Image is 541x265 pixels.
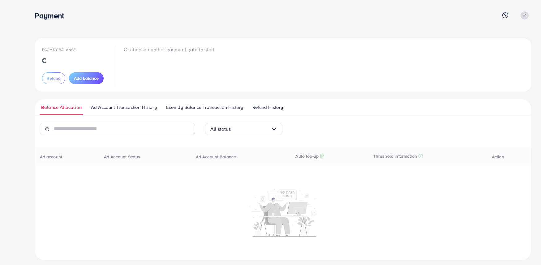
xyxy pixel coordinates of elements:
[252,104,283,111] span: Refund History
[91,104,157,111] span: Ad Account Transaction History
[69,72,104,84] button: Add balance
[47,75,61,81] span: Refund
[74,75,99,81] span: Add balance
[35,11,69,20] h3: Payment
[41,104,82,111] span: Balance Allocation
[210,124,231,134] span: All status
[205,123,282,135] div: Search for option
[231,124,271,134] input: Search for option
[166,104,243,111] span: Ecomdy Balance Transaction History
[42,47,76,52] span: Ecomdy Balance
[124,46,214,53] p: Or choose another payment gate to start
[42,72,65,84] button: Refund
